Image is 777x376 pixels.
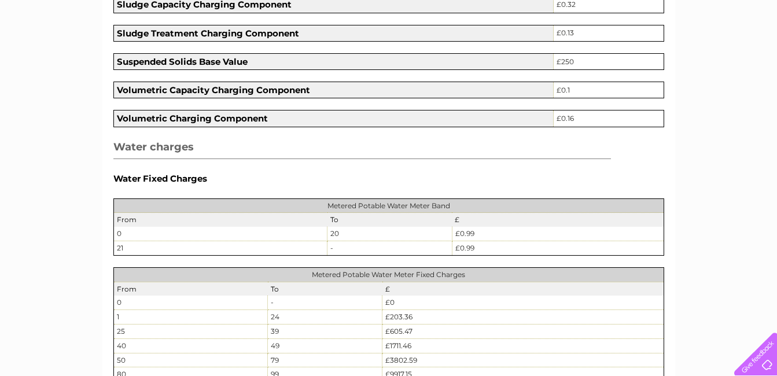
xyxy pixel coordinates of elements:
[382,282,664,296] th: £
[452,241,664,255] td: £0.99
[382,296,664,309] td: £0
[113,174,664,183] h5: Water Fixed Charges
[113,338,268,353] td: 40
[116,6,662,56] div: Clear Business is a trading name of Verastar Limited (registered in [GEOGRAPHIC_DATA] No. 3667643...
[554,25,664,41] td: £0.13
[113,267,664,282] td: Metered Potable Water Meter Fixed Charges
[117,28,299,39] b: Sludge Treatment Charging Component
[327,241,452,255] td: -
[268,324,382,338] td: 39
[382,310,664,325] td: £203.36
[113,282,268,296] th: From
[554,110,664,127] td: £0.16
[739,49,766,58] a: Log out
[268,282,382,296] th: To
[452,213,664,227] th: £
[327,227,452,241] td: 20
[268,310,382,325] td: 24
[452,227,664,241] td: £0.99
[635,49,669,58] a: Telecoms
[554,53,664,69] td: £250
[113,353,268,367] td: 50
[559,6,639,20] a: 0333 014 3131
[602,49,628,58] a: Energy
[573,49,595,58] a: Water
[113,296,268,309] td: 0
[117,113,268,124] b: Volumetric Charging Component
[117,56,248,67] b: Suspended Solids Base Value
[27,30,86,65] img: logo.png
[113,198,664,213] td: Metered Potable Water Meter Band
[382,353,664,367] td: £3802.59
[554,82,664,98] td: £0.1
[268,296,382,309] td: -
[113,241,327,255] td: 21
[113,227,327,241] td: 0
[700,49,728,58] a: Contact
[113,310,268,325] td: 1
[117,84,310,95] b: Volumetric Capacity Charging Component
[676,49,693,58] a: Blog
[113,324,268,338] td: 25
[268,353,382,367] td: 79
[327,213,452,227] th: To
[113,139,612,160] h3: Water charges
[268,338,382,353] td: 49
[382,338,664,353] td: £1711.46
[113,213,327,227] th: From
[382,324,664,338] td: £605.47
